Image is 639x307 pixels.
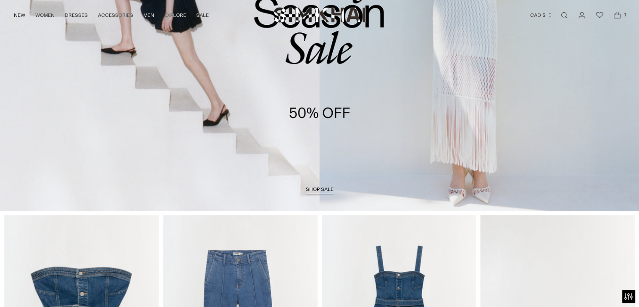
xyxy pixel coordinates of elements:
[143,6,154,24] a: MEN
[556,7,573,24] a: Open search modal
[621,11,629,19] span: 1
[609,7,626,24] a: Open cart modal
[65,6,88,24] a: DRESSES
[591,7,608,24] a: Wishlist
[14,6,25,24] a: NEW
[98,6,133,24] a: ACCESSORIES
[530,6,553,24] button: CAD $
[273,7,366,23] a: SIMKHAI
[306,186,334,195] a: shop sale
[573,7,590,24] a: Go to the account page
[164,6,186,24] a: EXPLORE
[196,6,209,24] a: SALE
[306,186,334,192] span: shop sale
[35,6,55,24] a: WOMEN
